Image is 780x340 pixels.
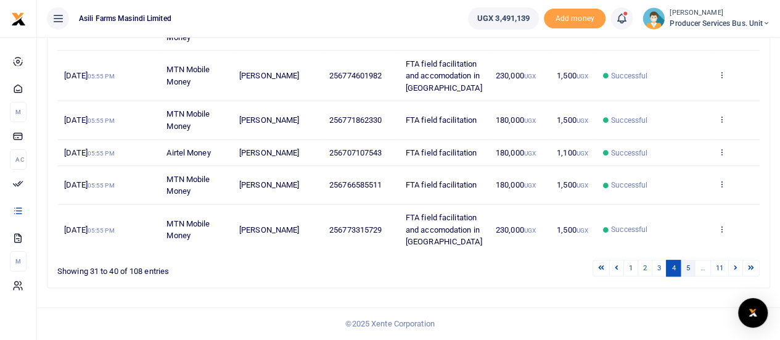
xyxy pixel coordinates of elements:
[557,225,588,234] span: 1,500
[557,115,588,125] span: 1,500
[166,20,210,42] span: MTN Mobile Money
[11,14,26,23] a: logo-small logo-large logo-large
[576,150,588,157] small: UGX
[463,7,544,30] li: Wallet ballance
[710,260,729,276] a: 11
[64,180,114,189] span: [DATE]
[524,150,536,157] small: UGX
[557,71,588,80] span: 1,500
[623,260,638,276] a: 1
[406,213,482,246] span: FTA field facilitation and accomodation in [GEOGRAPHIC_DATA]
[557,180,588,189] span: 1,500
[670,18,770,29] span: Producer Services Bus. Unit
[406,115,477,125] span: FTA field facilitation
[524,182,536,189] small: UGX
[576,182,588,189] small: UGX
[64,115,114,125] span: [DATE]
[544,9,606,29] li: Toup your wallet
[496,225,536,234] span: 230,000
[10,102,27,122] li: M
[64,225,114,234] span: [DATE]
[576,73,588,80] small: UGX
[10,149,27,170] li: Ac
[670,8,770,19] small: [PERSON_NAME]
[329,148,382,157] span: 256707107543
[738,298,768,328] div: Open Intercom Messenger
[496,148,536,157] span: 180,000
[652,260,667,276] a: 3
[166,65,210,86] span: MTN Mobile Money
[329,115,382,125] span: 256771862330
[468,7,539,30] a: UGX 3,491,139
[88,227,115,234] small: 05:55 PM
[88,117,115,124] small: 05:55 PM
[611,147,647,159] span: Successful
[611,70,647,81] span: Successful
[544,13,606,22] a: Add money
[406,148,477,157] span: FTA field facilitation
[611,115,647,126] span: Successful
[166,175,210,196] span: MTN Mobile Money
[611,224,647,235] span: Successful
[239,148,299,157] span: [PERSON_NAME]
[524,73,536,80] small: UGX
[496,115,536,125] span: 180,000
[329,180,382,189] span: 256766585511
[88,73,115,80] small: 05:55 PM
[64,148,114,157] span: [DATE]
[329,71,382,80] span: 256774601982
[666,260,681,276] a: 4
[166,148,210,157] span: Airtel Money
[638,260,652,276] a: 2
[57,259,345,278] div: Showing 31 to 40 of 108 entries
[239,180,299,189] span: [PERSON_NAME]
[576,227,588,234] small: UGX
[88,182,115,189] small: 05:55 PM
[406,59,482,93] span: FTA field facilitation and accomodation in [GEOGRAPHIC_DATA]
[406,180,477,189] span: FTA field facilitation
[10,251,27,272] li: M
[642,7,665,30] img: profile-user
[239,71,299,80] span: [PERSON_NAME]
[524,117,536,124] small: UGX
[524,227,536,234] small: UGX
[544,9,606,29] span: Add money
[166,109,210,131] span: MTN Mobile Money
[239,225,299,234] span: [PERSON_NAME]
[166,219,210,241] span: MTN Mobile Money
[239,115,299,125] span: [PERSON_NAME]
[477,12,530,25] span: UGX 3,491,139
[64,71,114,80] span: [DATE]
[576,117,588,124] small: UGX
[557,148,588,157] span: 1,100
[496,71,536,80] span: 230,000
[329,225,382,234] span: 256773315729
[11,12,26,27] img: logo-small
[496,180,536,189] span: 180,000
[88,150,115,157] small: 05:55 PM
[74,13,176,24] span: Asili Farms Masindi Limited
[680,260,695,276] a: 5
[611,180,647,191] span: Successful
[642,7,770,30] a: profile-user [PERSON_NAME] Producer Services Bus. Unit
